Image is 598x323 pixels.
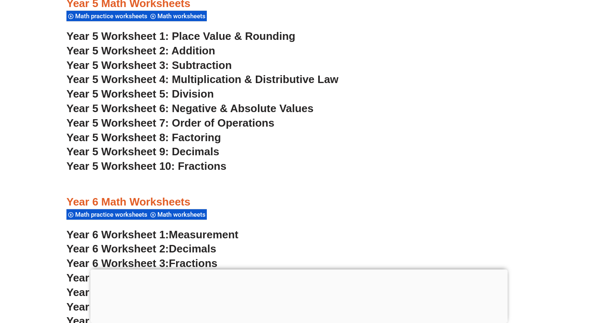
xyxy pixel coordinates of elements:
a: Year 5 Worksheet 1: Place Value & Rounding [66,30,295,42]
span: Year 6 Worksheet 5: [66,286,169,299]
a: Year 5 Worksheet 3: Subtraction [66,59,232,71]
iframe: Chat Widget [456,229,598,323]
a: Year 6 Worksheet 2:Decimals [66,242,216,255]
span: Year 6 Worksheet 2: [66,242,169,255]
div: Math practice worksheets [66,10,149,22]
div: Math worksheets [149,10,207,22]
span: Measurement [169,228,239,241]
a: Year 6 Worksheet 6:Factoring & Prime Factors [66,301,304,313]
span: Math worksheets [157,211,208,218]
div: Math worksheets [149,209,207,220]
span: Math practice worksheets [75,12,150,20]
div: Math practice worksheets [66,209,149,220]
span: Math worksheets [157,12,208,20]
span: Year 6 Worksheet 4: [66,272,169,284]
a: Year 5 Worksheet 7: Order of Operations [66,117,274,129]
a: Year 5 Worksheet 6: Negative & Absolute Values [66,102,314,115]
h3: Year 6 Math Worksheets [66,195,532,209]
a: Year 5 Worksheet 2: Addition [66,44,215,57]
a: Year 6 Worksheet 5:Proportions & Ratios [66,286,277,299]
a: Year 6 Worksheet 3:Fractions [66,257,217,269]
span: Year 6 Worksheet 3: [66,257,169,269]
a: Year 5 Worksheet 10: Fractions [66,160,226,172]
a: Year 5 Worksheet 8: Factoring [66,131,221,144]
span: Year 6 Worksheet 1: [66,228,169,241]
a: Year 5 Worksheet 5: Division [66,88,214,100]
iframe: Advertisement [91,269,508,321]
span: Fractions [169,257,218,269]
span: Year 6 Worksheet 6: [66,301,169,313]
a: Year 6 Worksheet 4:Percents [66,272,214,284]
span: Math practice worksheets [75,211,150,218]
a: Year 5 Worksheet 9: Decimals [66,145,219,158]
a: Year 5 Worksheet 4: Multiplication & Distributive Law [66,73,338,86]
span: Decimals [169,242,216,255]
a: Year 6 Worksheet 1:Measurement [66,228,238,241]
